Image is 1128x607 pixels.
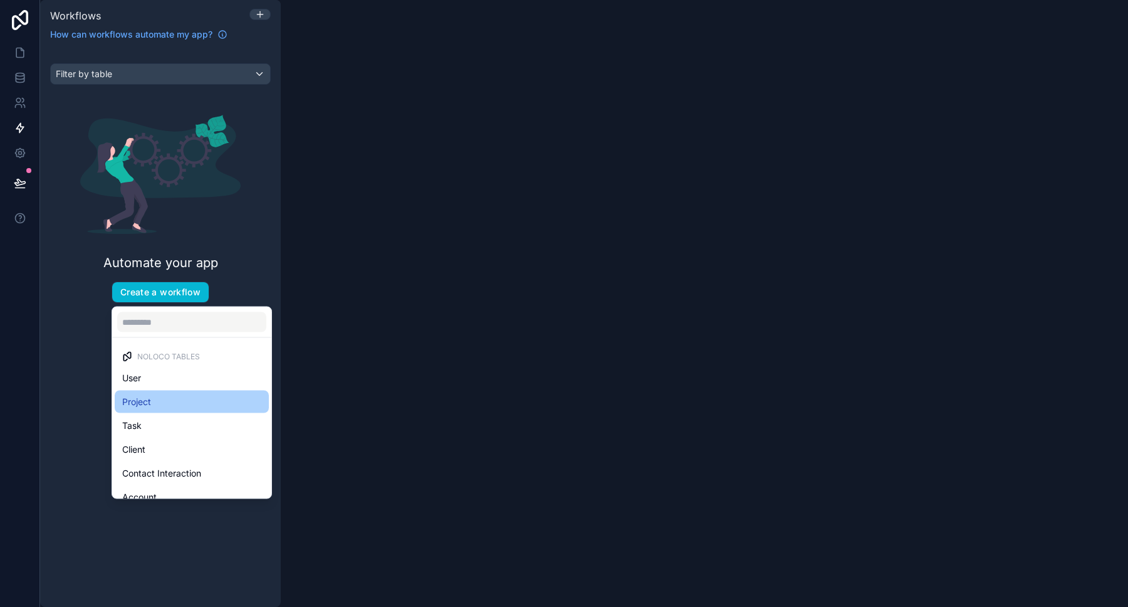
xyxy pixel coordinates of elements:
span: Client [122,442,145,457]
span: Account [122,490,157,505]
span: Contact Interaction [122,466,201,481]
span: User [122,371,141,386]
span: Project [122,394,151,409]
span: Task [122,418,142,433]
span: Noloco tables [137,352,200,362]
